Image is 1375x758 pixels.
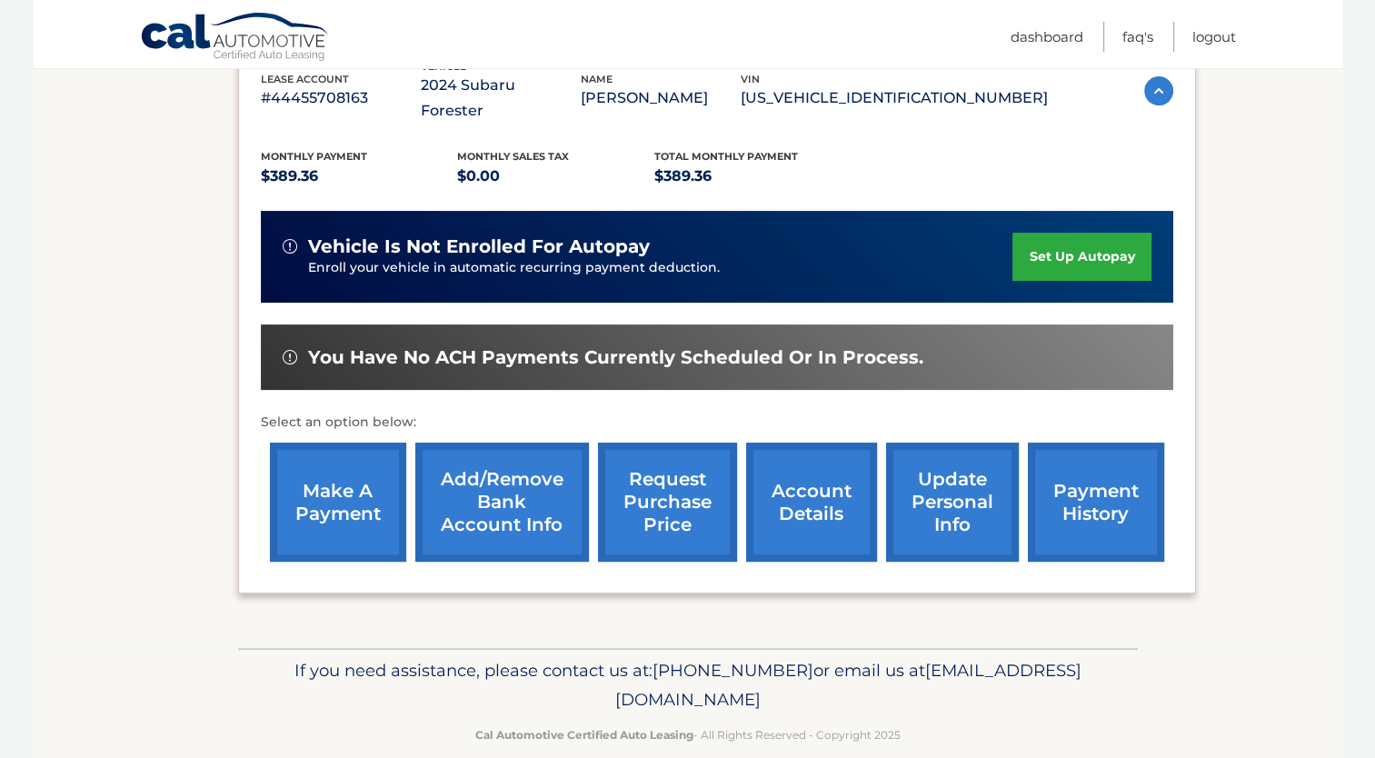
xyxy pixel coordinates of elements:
p: 2024 Subaru Forester [421,73,581,124]
p: If you need assistance, please contact us at: or email us at [250,656,1126,714]
img: accordion-active.svg [1144,76,1173,105]
p: $0.00 [457,164,654,189]
span: Total Monthly Payment [654,150,798,163]
span: [PHONE_NUMBER] [653,660,813,681]
a: make a payment [270,443,406,562]
p: - All Rights Reserved - Copyright 2025 [250,725,1126,744]
span: [EMAIL_ADDRESS][DOMAIN_NAME] [615,660,1081,710]
p: [PERSON_NAME] [581,85,741,111]
span: Monthly sales Tax [457,150,569,163]
p: #44455708163 [261,85,421,111]
a: set up autopay [1012,233,1151,281]
a: FAQ's [1122,22,1153,52]
strong: Cal Automotive Certified Auto Leasing [475,728,693,742]
p: Enroll your vehicle in automatic recurring payment deduction. [308,258,1013,278]
a: Add/Remove bank account info [415,443,589,562]
a: Dashboard [1011,22,1083,52]
span: vin [741,73,760,85]
p: $389.36 [261,164,458,189]
p: $389.36 [654,164,852,189]
a: Cal Automotive [140,12,331,65]
span: lease account [261,73,349,85]
p: Select an option below: [261,412,1173,434]
img: alert-white.svg [283,350,297,364]
img: alert-white.svg [283,239,297,254]
a: Logout [1192,22,1236,52]
a: update personal info [886,443,1019,562]
span: vehicle is not enrolled for autopay [308,235,650,258]
a: account details [746,443,877,562]
span: Monthly Payment [261,150,367,163]
p: [US_VEHICLE_IDENTIFICATION_NUMBER] [741,85,1048,111]
span: name [581,73,613,85]
span: You have no ACH payments currently scheduled or in process. [308,346,923,369]
a: request purchase price [598,443,737,562]
a: payment history [1028,443,1164,562]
